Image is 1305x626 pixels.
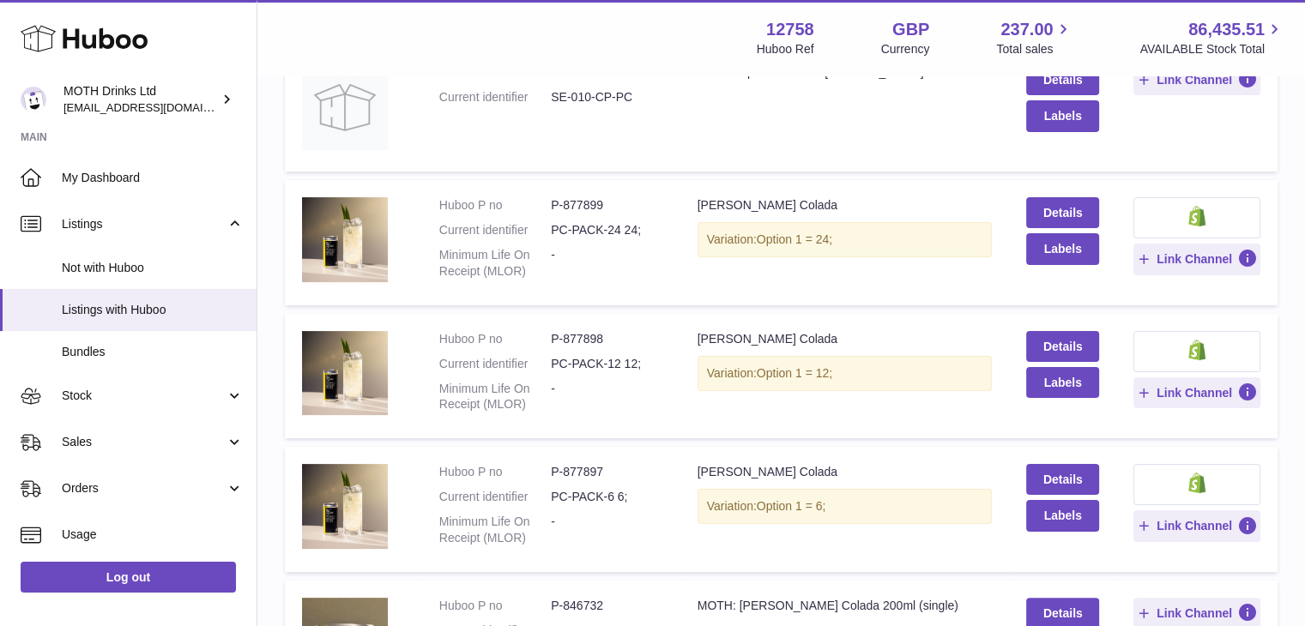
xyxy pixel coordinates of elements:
dt: Current identifier [439,489,551,505]
span: Orders [62,480,226,497]
div: [PERSON_NAME] Colada [698,331,993,347]
span: Link Channel [1157,72,1232,87]
dd: P-877897 [551,464,662,480]
a: Details [1026,331,1098,362]
span: Option 1 = 6; [757,499,826,513]
span: Listings with Huboo [62,302,244,318]
span: Link Channel [1157,518,1232,533]
dd: - [551,514,662,546]
a: Details [1026,64,1098,95]
dd: P-846732 [551,598,662,614]
img: internalAdmin-12758@internal.huboo.com [21,87,46,112]
button: Link Channel [1133,510,1260,541]
div: MOTH: [PERSON_NAME] Colada 200ml (single) [698,598,993,614]
div: Variation: [698,222,993,257]
span: 86,435.51 [1188,18,1265,41]
span: Usage [62,527,244,543]
div: [PERSON_NAME] Colada [698,464,993,480]
dd: PC-PACK-12 12; [551,356,662,372]
span: Sales [62,434,226,450]
span: Link Channel [1157,251,1232,267]
dt: Huboo P no [439,197,551,214]
button: Link Channel [1133,64,1260,95]
img: Piña Colada [302,197,388,282]
button: Labels [1026,100,1098,131]
img: shopify-small.png [1188,340,1206,360]
span: Option 1 = 24; [757,232,832,246]
strong: GBP [892,18,929,41]
dt: Current identifier [439,89,551,105]
img: Piña Colada [302,464,388,549]
dd: PC-PACK-6 6; [551,489,662,505]
span: Link Channel [1157,605,1232,621]
span: AVAILABLE Stock Total [1139,41,1284,57]
dt: Current identifier [439,222,551,238]
span: 237.00 [1000,18,1053,41]
button: Labels [1026,233,1098,264]
span: Total sales [996,41,1072,57]
dd: - [551,381,662,413]
div: Currency [881,41,930,57]
img: shopify-small.png [1188,473,1206,493]
div: Huboo Ref [757,41,814,57]
dt: Minimum Life On Receipt (MLOR) [439,381,551,413]
dd: PC-PACK-24 24; [551,222,662,238]
dd: P-877899 [551,197,662,214]
img: Piña Colada [302,331,388,416]
a: Log out [21,562,236,593]
a: Details [1026,197,1098,228]
button: Link Channel [1133,244,1260,274]
div: Variation: [698,489,993,524]
button: Labels [1026,367,1098,398]
div: MOTH Drinks Ltd [63,83,218,116]
span: Listings [62,216,226,232]
strong: 12758 [766,18,814,41]
a: 86,435.51 AVAILABLE Stock Total [1139,18,1284,57]
span: Link Channel [1157,385,1232,400]
a: Details [1026,464,1098,495]
img: 2025 Flatpack Cracker: Pina Colada [302,64,388,150]
dd: P-877898 [551,331,662,347]
img: shopify-small.png [1188,206,1206,226]
span: Option 1 = 12; [757,366,832,380]
span: My Dashboard [62,170,244,186]
dt: Huboo P no [439,331,551,347]
dd: - [551,247,662,280]
button: Labels [1026,500,1098,531]
dt: Current identifier [439,356,551,372]
dt: Minimum Life On Receipt (MLOR) [439,247,551,280]
div: [PERSON_NAME] Colada [698,197,993,214]
a: 237.00 Total sales [996,18,1072,57]
span: Stock [62,388,226,404]
dt: Huboo P no [439,598,551,614]
span: Not with Huboo [62,260,244,276]
dt: Minimum Life On Receipt (MLOR) [439,514,551,546]
dt: Huboo P no [439,464,551,480]
button: Link Channel [1133,377,1260,408]
div: Variation: [698,356,993,391]
dd: SE-010-CP-PC [551,89,662,105]
span: Bundles [62,344,244,360]
span: [EMAIL_ADDRESS][DOMAIN_NAME] [63,100,252,114]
